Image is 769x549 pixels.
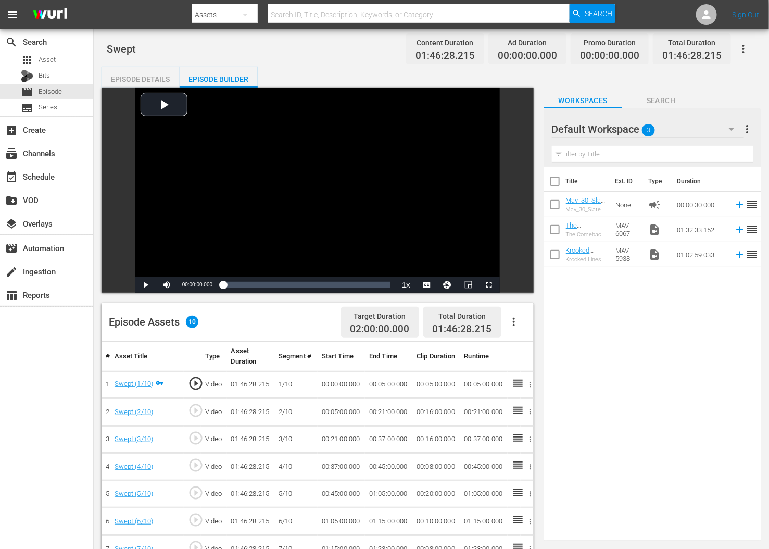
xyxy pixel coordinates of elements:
td: Video [201,398,227,426]
a: Krooked Lines (V2) [566,246,596,262]
td: 01:15:00.000 [460,508,508,535]
span: Schedule [5,171,18,183]
span: 3 [642,119,655,141]
td: 6/10 [274,508,318,535]
span: 01:46:28.215 [662,50,722,62]
span: VOD [5,194,18,207]
td: None [611,192,644,217]
button: Picture-in-Picture [458,277,479,293]
a: Swept (1/10) [115,380,154,388]
span: play_circle_outline [188,512,204,528]
button: Captions [417,277,437,293]
span: Search [5,36,18,48]
td: 00:20:00.000 [412,480,460,508]
td: 00:05:00.000 [365,371,412,398]
th: Clip Duration [412,342,460,371]
td: 00:21:00.000 [318,426,365,453]
td: 01:46:28.215 [227,480,274,508]
button: more_vert [741,117,753,142]
td: 00:00:30.000 [673,192,730,217]
span: reorder [746,223,758,235]
td: 3/10 [274,426,318,453]
td: 00:08:00.000 [412,453,460,481]
button: Play [135,277,156,293]
span: 01:46:28.215 [433,323,492,335]
td: 01:32:33.152 [673,217,730,242]
th: Start Time [318,342,365,371]
th: Asset Title [110,342,184,371]
td: 01:46:28.215 [227,426,274,453]
span: Workspaces [544,94,622,107]
div: Video Player [135,88,500,293]
span: Series [39,102,57,113]
div: Promo Duration [580,35,639,50]
button: Search [570,4,615,23]
th: Type [201,342,227,371]
th: Type [642,167,671,196]
td: Video [201,371,227,398]
div: Krooked Lines (V2) [566,256,607,263]
td: 2/10 [274,398,318,426]
span: Swept [107,43,136,55]
a: The Comeback TV14 [566,221,598,245]
span: 01:46:28.215 [415,50,475,62]
th: Duration [671,167,733,196]
td: 00:45:00.000 [318,480,365,508]
div: Ad Duration [498,35,557,50]
td: 5/10 [274,480,318,508]
a: Swept (5/10) [115,490,154,497]
div: Total Duration [662,35,722,50]
td: 00:05:00.000 [318,398,365,426]
span: Reports [5,289,18,302]
div: Episode Assets [109,316,198,328]
span: 02:00:00.000 [350,323,410,335]
td: 00:00:00.000 [318,371,365,398]
svg: Add to Episode [734,249,746,260]
button: Mute [156,277,177,293]
span: Episode [21,85,33,98]
span: reorder [746,248,758,260]
td: Video [201,426,227,453]
td: 2 [102,398,110,426]
div: Target Duration [350,309,410,323]
td: 1/10 [274,371,318,398]
td: 00:21:00.000 [365,398,412,426]
a: Swept (3/10) [115,435,154,443]
img: ans4CAIJ8jUAAAAAAAAAAAAAAAAAAAAAAAAgQb4GAAAAAAAAAAAAAAAAAAAAAAAAJMjXAAAAAAAAAAAAAAAAAAAAAAAAgAT5G... [25,3,75,27]
td: 00:05:00.000 [412,371,460,398]
td: 00:37:00.000 [318,453,365,481]
span: play_circle_outline [188,457,204,473]
button: Episode Details [102,67,180,88]
span: 10 [186,316,198,328]
div: Progress Bar [223,282,390,288]
div: Mav_30_Slate_003 [566,206,607,213]
td: 00:37:00.000 [365,426,412,453]
th: Runtime [460,342,508,371]
span: Asset [39,55,56,65]
span: Bits [39,70,50,81]
td: 00:37:00.000 [460,426,508,453]
span: play_circle_outline [188,403,204,418]
td: 4 [102,453,110,481]
span: Channels [5,147,18,160]
th: # [102,342,110,371]
td: 00:21:00.000 [460,398,508,426]
svg: Add to Episode [734,224,746,235]
td: MAV-5938 [611,242,644,267]
td: 01:46:28.215 [227,371,274,398]
td: 01:02:59.033 [673,242,730,267]
span: Episode [39,86,62,97]
span: reorder [746,198,758,210]
span: Ingestion [5,266,18,278]
td: 6 [102,508,110,535]
svg: Add to Episode [734,199,746,210]
td: 00:10:00.000 [412,508,460,535]
span: Video [648,248,661,261]
div: Default Workspace [552,115,744,144]
td: 3 [102,426,110,453]
td: 00:45:00.000 [365,453,412,481]
td: 4/10 [274,453,318,481]
td: 01:05:00.000 [460,480,508,508]
span: 00:00:00.000 [182,282,212,288]
td: 00:05:00.000 [460,371,508,398]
